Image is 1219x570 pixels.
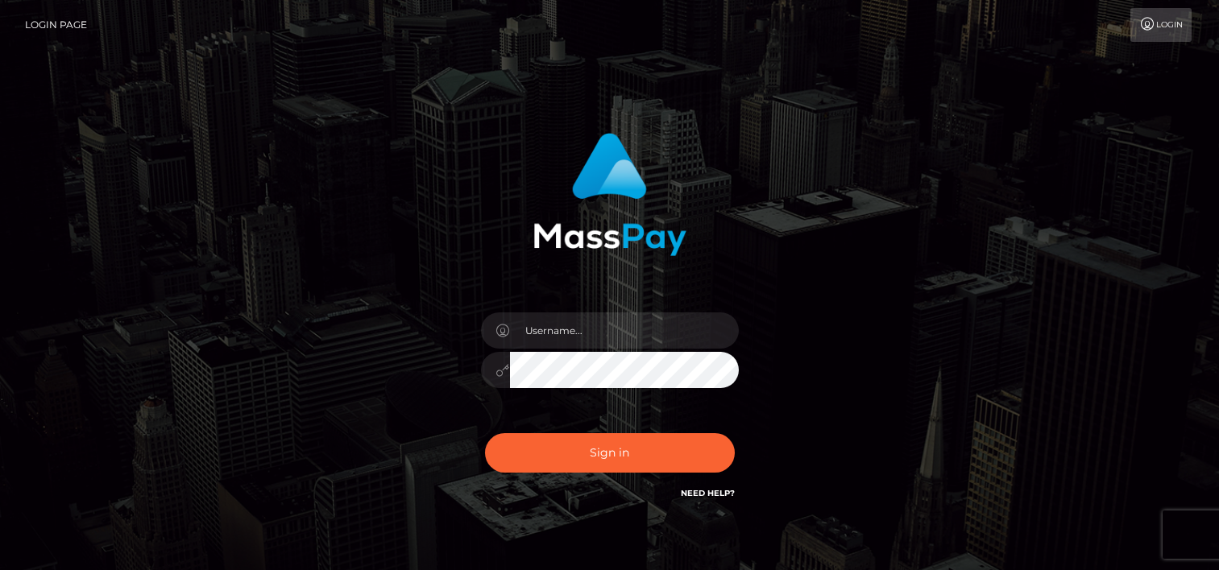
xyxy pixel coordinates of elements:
[681,488,735,498] a: Need Help?
[510,312,739,349] input: Username...
[485,433,735,473] button: Sign in
[1130,8,1192,42] a: Login
[25,8,87,42] a: Login Page
[533,133,686,256] img: MassPay Login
